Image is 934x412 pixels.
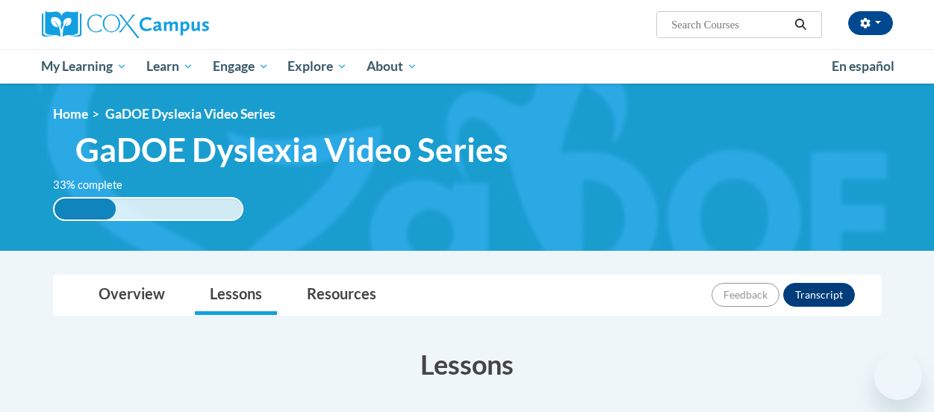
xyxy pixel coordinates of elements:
[874,352,922,400] iframe: Button to launch messaging window
[848,11,893,35] button: Account Settings
[42,11,209,38] img: Cox Campus
[822,51,904,82] a: En español
[53,177,139,193] label: 33% complete
[832,58,894,74] span: En español
[292,275,391,315] a: Resources
[55,199,116,219] div: 33% complete
[146,57,193,75] span: Learn
[137,49,203,84] a: Learn
[213,57,269,75] span: Engage
[278,49,357,84] a: Explore
[41,57,127,75] span: My Learning
[670,16,789,34] input: Search Courses
[32,49,137,84] a: My Learning
[105,106,275,122] span: GaDOE Dyslexia Video Series
[367,57,417,75] span: About
[84,275,180,315] a: Overview
[789,16,812,34] button: Search
[53,346,882,383] h3: Lessons
[53,106,88,122] a: Home
[195,275,277,315] a: Lessons
[75,130,508,169] span: GaDOE Dyslexia Video Series
[357,49,427,84] a: About
[287,57,347,75] span: Explore
[31,49,904,84] div: Main menu
[712,283,779,307] button: Feedback
[203,49,278,84] a: Engage
[783,283,855,307] button: Transcript
[42,11,311,38] a: Cox Campus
